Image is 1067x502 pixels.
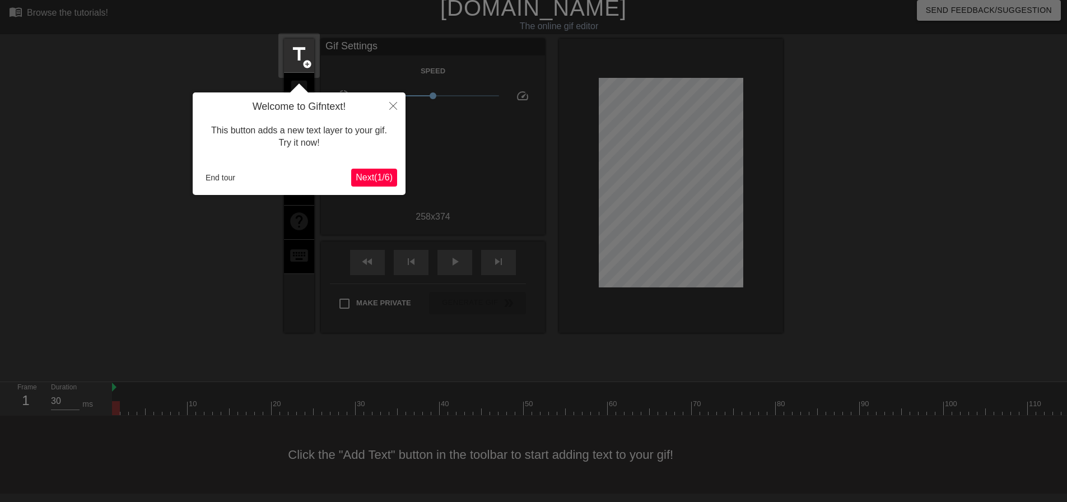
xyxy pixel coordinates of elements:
button: Close [381,92,406,118]
button: Next [351,169,397,187]
span: Next ( 1 / 6 ) [356,173,393,182]
div: This button adds a new text layer to your gif. Try it now! [201,113,397,161]
h4: Welcome to Gifntext! [201,101,397,113]
button: End tour [201,169,240,186]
